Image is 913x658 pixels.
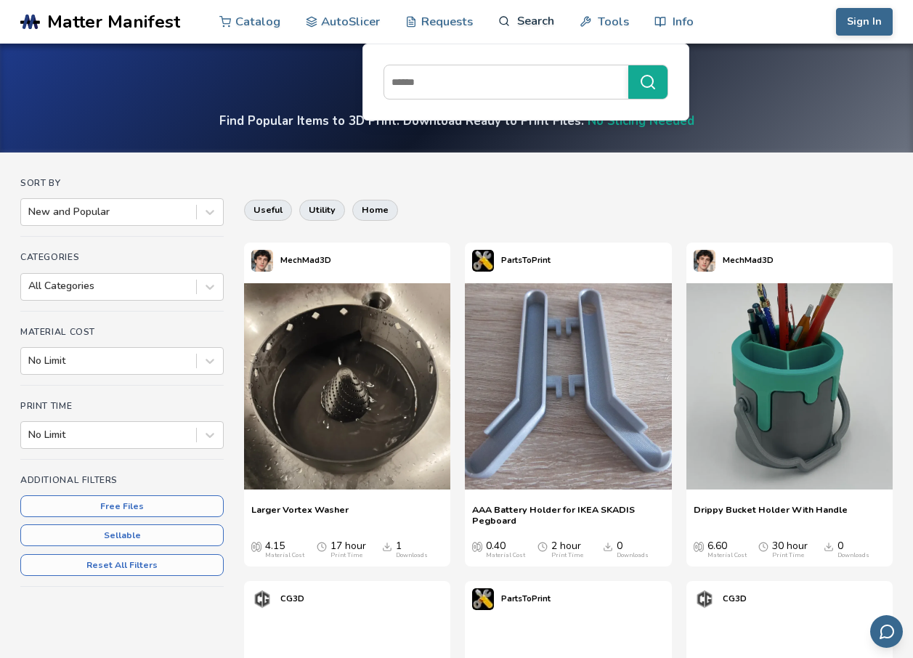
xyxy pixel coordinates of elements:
a: CG3D's profileCG3D [686,581,754,617]
h4: Print Time [20,401,224,411]
input: No Limit [28,429,31,441]
span: Average Cost [251,540,261,552]
div: Downloads [837,552,869,559]
button: utility [299,200,345,220]
div: 17 hour [330,540,366,559]
div: Downloads [617,552,649,559]
p: PartsToPrint [501,591,551,606]
a: MechMad3D's profileMechMad3D [244,243,338,279]
button: Sign In [836,8,893,36]
p: MechMad3D [280,253,331,268]
span: Downloads [382,540,392,552]
input: No Limit [28,355,31,367]
a: PartsToPrint's profilePartsToPrint [465,581,558,617]
div: Downloads [396,552,428,559]
div: Print Time [772,552,804,559]
a: CG3D's profileCG3D [244,581,312,617]
img: MechMad3D's profile [694,250,715,272]
div: Material Cost [707,552,747,559]
a: MechMad3D's profileMechMad3D [686,243,781,279]
button: home [352,200,398,220]
div: 1 [396,540,428,559]
div: 0.40 [486,540,525,559]
div: Material Cost [265,552,304,559]
img: PartsToPrint's profile [472,250,494,272]
img: PartsToPrint's profile [472,588,494,610]
button: useful [244,200,292,220]
h4: Material Cost [20,327,224,337]
a: PartsToPrint's profilePartsToPrint [465,243,558,279]
h4: Additional Filters [20,475,224,485]
span: Average Print Time [317,540,327,552]
a: Larger Vortex Washer [251,504,349,526]
h4: Find Popular Items to 3D Print. Download Ready to Print Files. [219,113,694,129]
div: 0 [837,540,869,559]
p: CG3D [723,591,747,606]
span: Downloads [824,540,834,552]
div: Material Cost [486,552,525,559]
img: MechMad3D's profile [251,250,273,272]
div: 30 hour [772,540,808,559]
input: All Categories [28,280,31,292]
div: Print Time [330,552,362,559]
a: AAA Battery Holder for IKEA SKADIS Pegboard [472,504,664,526]
h4: Sort By [20,178,224,188]
img: CG3D's profile [251,588,273,610]
div: 6.60 [707,540,747,559]
button: Send feedback via email [870,615,903,648]
div: 2 hour [551,540,583,559]
span: Average Cost [694,540,704,552]
h4: Categories [20,252,224,262]
a: No Slicing Needed [588,113,694,129]
span: Average Print Time [537,540,548,552]
div: Print Time [551,552,583,559]
p: CG3D [280,591,304,606]
span: Average Print Time [758,540,768,552]
input: New and Popular [28,206,31,218]
div: 4.15 [265,540,304,559]
a: Drippy Bucket Holder With Handle [694,504,848,526]
div: 0 [617,540,649,559]
span: Downloads [603,540,613,552]
button: Sellable [20,524,224,546]
p: MechMad3D [723,253,774,268]
p: PartsToPrint [501,253,551,268]
button: Free Files [20,495,224,517]
span: Matter Manifest [47,12,180,32]
button: Reset All Filters [20,554,224,576]
img: CG3D's profile [694,588,715,610]
span: Average Cost [472,540,482,552]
